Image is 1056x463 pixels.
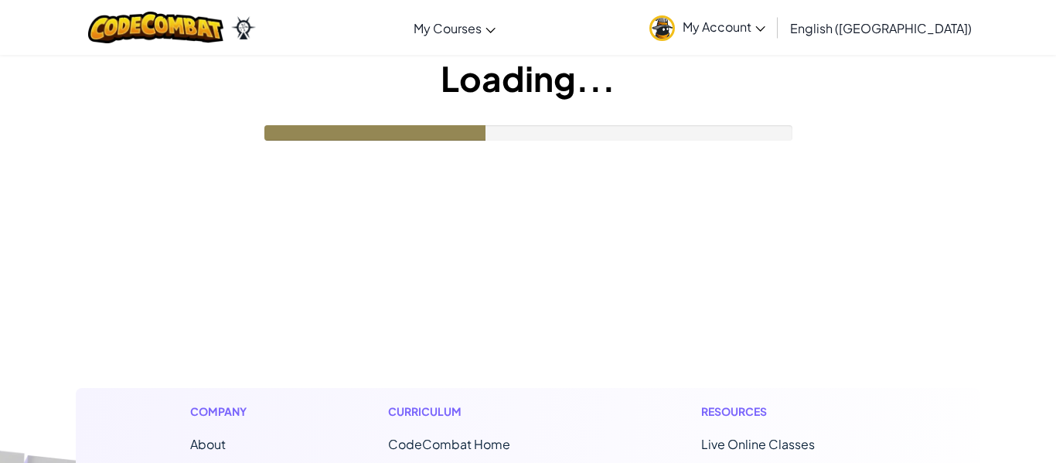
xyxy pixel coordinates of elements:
[649,15,675,41] img: avatar
[190,403,262,420] h1: Company
[701,436,815,452] a: Live Online Classes
[88,12,223,43] img: CodeCombat logo
[790,20,972,36] span: English ([GEOGRAPHIC_DATA])
[642,3,773,52] a: My Account
[190,436,226,452] a: About
[406,7,503,49] a: My Courses
[388,436,510,452] span: CodeCombat Home
[414,20,482,36] span: My Courses
[701,403,866,420] h1: Resources
[782,7,979,49] a: English ([GEOGRAPHIC_DATA])
[683,19,765,35] span: My Account
[231,16,256,39] img: Ozaria
[388,403,575,420] h1: Curriculum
